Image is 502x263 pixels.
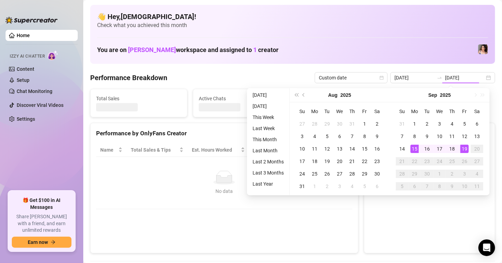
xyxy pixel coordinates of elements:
th: Sales / Hour [249,143,296,157]
a: Settings [17,116,35,122]
span: Total Sales [96,95,181,102]
img: logo-BBDzfeDw.svg [6,17,58,24]
input: Start date [394,74,434,82]
a: Discover Viral Videos [17,102,63,108]
h4: Performance Breakdown [90,73,167,83]
span: arrow-right [51,240,56,245]
div: Open Intercom Messenger [478,239,495,256]
span: Messages Sent [301,95,387,102]
span: Name [100,146,117,154]
span: Total Sales & Tips [131,146,178,154]
span: Custom date [319,73,383,83]
span: Share [PERSON_NAME] with a friend, and earn unlimited rewards [12,213,71,234]
th: Chat Conversion [295,143,352,157]
span: Earn now [28,239,48,245]
input: End date [445,74,485,82]
span: [PERSON_NAME] [128,46,176,53]
div: Est. Hours Worked [192,146,239,154]
span: Active Chats [199,95,284,102]
a: Chat Monitoring [17,88,52,94]
img: AI Chatter [48,50,58,60]
span: Sales / Hour [253,146,286,154]
span: Chat Conversion [299,146,342,154]
span: Izzy AI Chatter [10,53,45,60]
span: 1 [253,46,257,53]
span: to [437,75,442,80]
a: Content [17,66,34,72]
button: Earn nowarrow-right [12,237,71,248]
a: Home [17,33,30,38]
h1: You are on workspace and assigned to creator [97,46,279,54]
h4: 👋 Hey, [DEMOGRAPHIC_DATA] ! [97,12,488,22]
span: swap-right [437,75,442,80]
th: Name [96,143,127,157]
div: No data [103,187,346,195]
div: Sales by OnlyFans Creator [370,129,489,138]
th: Total Sales & Tips [127,143,188,157]
div: Performance by OnlyFans Creator [96,129,352,138]
span: 🎁 Get $100 in AI Messages [12,197,71,211]
span: Check what you achieved this month [97,22,488,29]
a: Setup [17,77,29,83]
span: calendar [380,76,384,80]
img: Lauren [478,44,488,54]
